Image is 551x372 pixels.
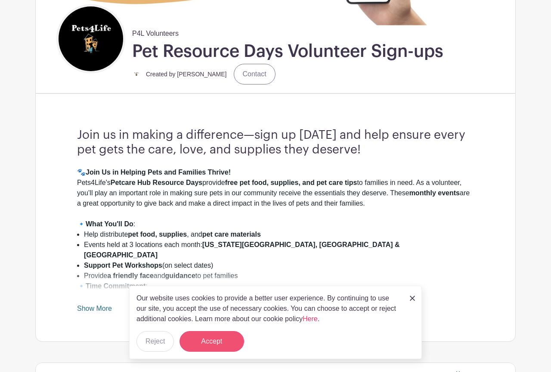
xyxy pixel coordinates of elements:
li: Events held at 3 locations each month: [84,240,474,260]
strong: pet food, supplies [128,231,187,238]
strong: Join Us in Helping Pets and Families Thrive! [86,169,231,176]
div: 🔹 : [77,281,474,291]
li: (on select dates) [84,260,474,271]
li: Provide and to pet families [84,271,474,281]
h3: Join us in making a difference—sign up [DATE] and help ensure every pet gets the care, love, and ... [77,128,474,157]
strong: a friendly face [107,272,154,279]
h1: Pet Resource Days Volunteer Sign-ups [132,41,443,62]
strong: Support Pet Workshops [84,262,162,269]
img: close_button-5f87c8562297e5c2d7936805f587ecaba9071eb48480494691a3f1689db116b3.svg [410,296,415,301]
a: Show More [77,305,112,316]
strong: [US_STATE][GEOGRAPHIC_DATA], [GEOGRAPHIC_DATA] & [GEOGRAPHIC_DATA] [84,241,400,259]
p: Our website uses cookies to provide a better user experience. By continuing to use our site, you ... [136,293,401,324]
a: Here [303,315,318,322]
button: Reject [136,331,174,352]
button: Accept [180,331,244,352]
strong: pet care materials [202,231,261,238]
a: Contact [234,64,275,84]
img: small%20square%20logo.jpg [132,70,141,78]
div: 🐾 Pets4Life's provide to families in need. As a volunteer, you’ll play an important role in makin... [77,167,474,219]
strong: guidance [165,272,195,279]
strong: What You'll Do [86,220,133,228]
li: Help distribute , and [84,229,474,240]
strong: Time Commitment [86,282,145,290]
div: 🔹 : [77,219,474,229]
strong: Petcare Hub Resource Days [111,179,202,186]
small: Created by [PERSON_NAME] [146,71,227,78]
strong: monthly events [409,189,460,197]
span: P4L Volunteers [132,25,179,39]
strong: free pet food, supplies, and pet care tips [225,179,357,186]
img: square%20black%20logo%20FB%20profile.jpg [59,6,123,71]
li: Events run about 1 hour, with some prep time before and wrap-up time after. [84,291,474,302]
